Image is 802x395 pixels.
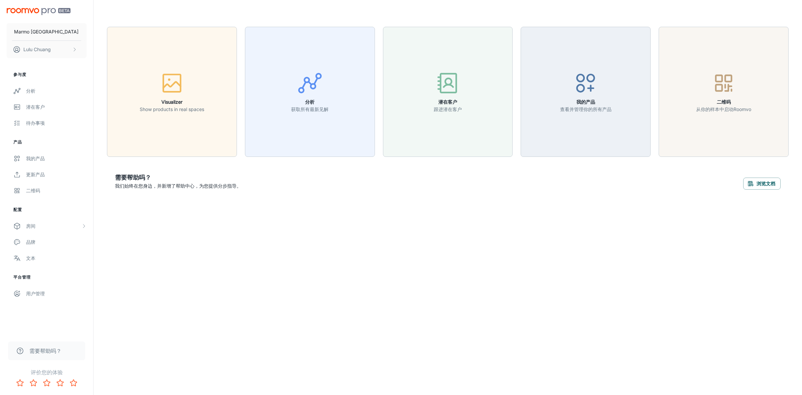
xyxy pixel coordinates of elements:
p: Marmo [GEOGRAPHIC_DATA] [14,28,79,35]
a: 潜在客户跟进潜在客户 [383,88,513,95]
div: 待办事项 [26,119,87,127]
button: Marmo [GEOGRAPHIC_DATA] [7,23,87,40]
button: 浏览文档 [743,178,781,190]
p: 查看并管理你的所有产品 [560,106,612,113]
div: 潜在客户 [26,103,87,111]
a: 二维码从你的样本中启动Roomvo [659,88,789,95]
div: 我的产品 [26,155,87,162]
p: Lulu Chuang [23,46,51,53]
p: 获取所有最新见解 [291,106,328,113]
div: 房间 [26,222,81,230]
p: Show products in real spaces [140,106,204,113]
button: VisualizerShow products in real spaces [107,27,237,157]
button: 二维码从你的样本中启动Roomvo [659,27,789,157]
a: 我的产品查看并管理你的所有产品 [521,88,651,95]
p: 我们始终在您身边，并新增了帮助中心，为您提供分步指导。 [115,182,241,190]
button: Lulu Chuang [7,41,87,58]
a: 分析获取所有最新见解 [245,88,375,95]
h6: 需要帮助吗？ [115,173,241,182]
div: 分析 [26,87,87,95]
p: 跟进潜在客户 [434,106,462,113]
button: 潜在客户跟进潜在客户 [383,27,513,157]
h6: 分析 [291,98,328,106]
div: 二维码 [26,187,87,194]
h6: 我的产品 [560,98,612,106]
div: 更新产品 [26,171,87,178]
button: 我的产品查看并管理你的所有产品 [521,27,651,157]
a: 浏览文档 [743,180,781,186]
p: 从你的样本中启动Roomvo [696,106,751,113]
button: 分析获取所有最新见解 [245,27,375,157]
h6: 二维码 [696,98,751,106]
h6: 潜在客户 [434,98,462,106]
img: Roomvo PRO Beta [7,8,71,15]
h6: Visualizer [140,98,204,106]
